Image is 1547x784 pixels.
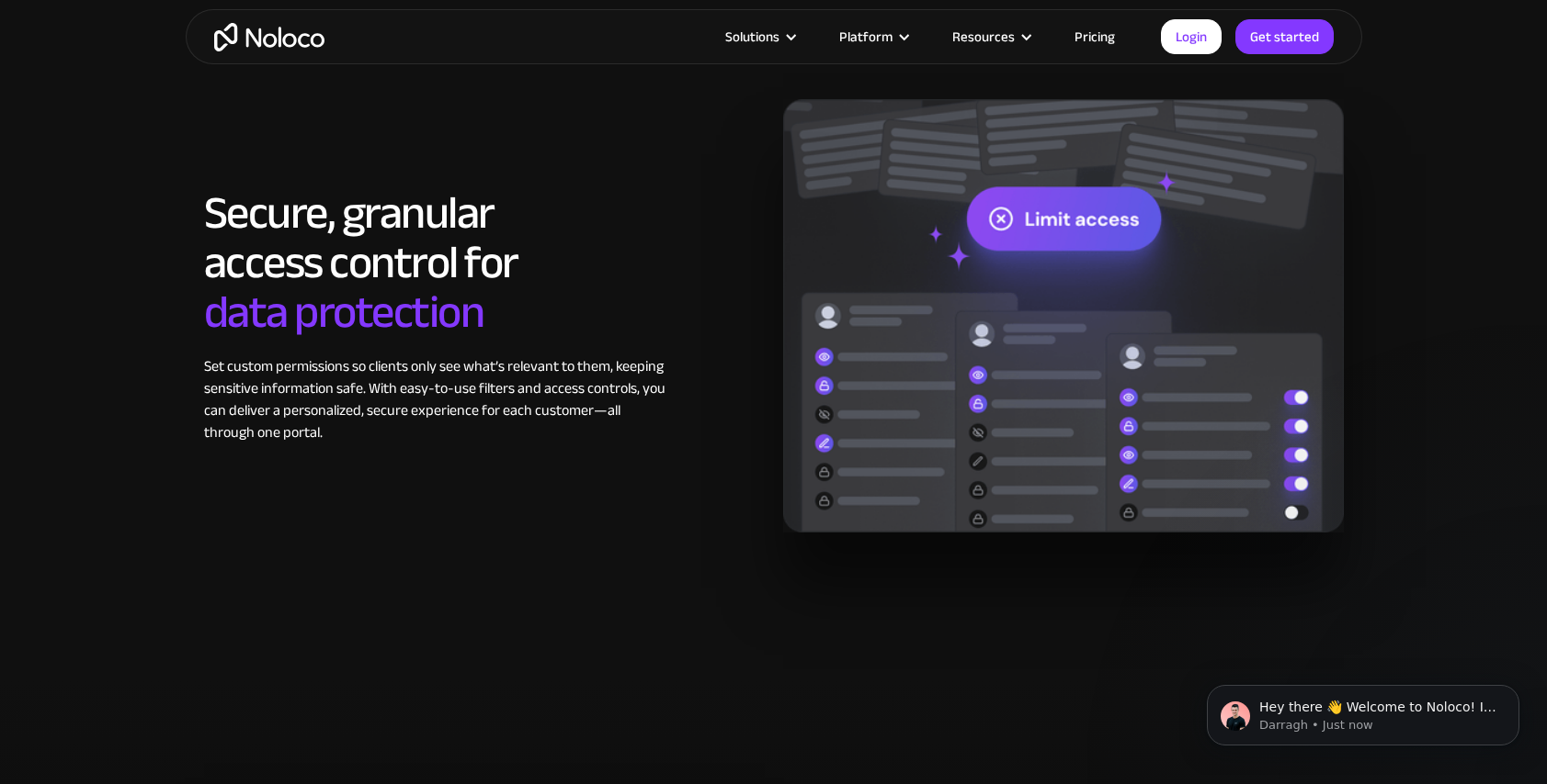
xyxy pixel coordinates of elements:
[702,25,816,49] div: Solutions
[929,25,1052,49] div: Resources
[204,355,668,443] div: Set custom permissions so clients only see what’s relevant to them, keeping sensitive information...
[1235,19,1334,54] a: Get started
[952,25,1015,49] div: Resources
[1161,19,1222,54] a: Login
[816,25,929,49] div: Platform
[725,25,779,49] div: Solutions
[839,25,893,49] div: Platform
[204,269,484,355] span: data protection
[204,188,668,337] h2: Secure, granular access control for
[214,23,324,51] a: home
[1052,25,1138,49] a: Pricing
[1179,646,1547,775] iframe: Intercom notifications message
